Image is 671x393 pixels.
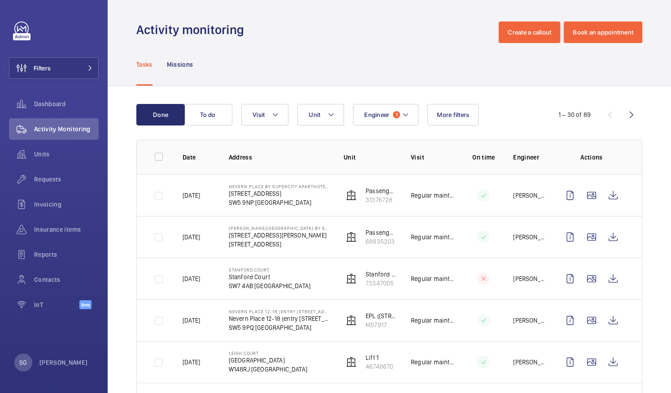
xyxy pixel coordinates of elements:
[34,275,99,284] span: Contacts
[229,189,330,198] p: [STREET_ADDRESS]
[513,358,545,367] p: [PERSON_NAME]
[229,240,330,249] p: [STREET_ADDRESS]
[393,111,400,118] span: 1
[346,357,357,367] img: elevator.svg
[366,279,396,288] p: 73347005
[136,104,185,125] button: Done
[513,191,545,200] p: [PERSON_NAME]
[346,232,357,242] img: elevator.svg
[366,311,396,320] p: EPL ([STREET_ADDRESS])
[34,99,99,108] span: Dashboard
[229,184,330,189] p: Nevern Place by Supercity Aparthotels
[499,22,560,43] button: Create a callout
[9,57,99,79] button: Filters
[346,273,357,284] img: elevator.svg
[411,316,454,325] p: Regular maintenance
[366,237,396,246] p: 68935203
[229,350,307,356] p: Leigh Court
[34,250,99,259] span: Reports
[513,153,545,162] p: Engineer
[364,111,389,118] span: Engineer
[184,104,232,125] button: To do
[411,274,454,283] p: Regular maintenance
[309,111,320,118] span: Unit
[366,186,396,195] p: Passenger Lift
[136,60,152,69] p: Tasks
[229,231,330,240] p: [STREET_ADDRESS][PERSON_NAME]
[366,195,396,204] p: 31376728
[229,272,311,281] p: Stanford Court
[297,104,344,125] button: Unit
[229,309,330,314] p: Nevern Place 12-18 (entry [STREET_ADDRESS])
[229,281,311,290] p: SW7 4AB [GEOGRAPHIC_DATA]
[183,233,200,242] p: [DATE]
[34,175,99,184] span: Requests
[241,104,288,125] button: Visit
[19,358,27,367] p: SG
[183,191,200,200] p: [DATE]
[34,125,99,134] span: Activity Monitoring
[229,225,330,231] p: [PERSON_NAME][GEOGRAPHIC_DATA] by Supercity Aparthotels
[229,365,307,374] p: W148RJ [GEOGRAPHIC_DATA]
[183,274,200,283] p: [DATE]
[468,153,499,162] p: On time
[513,316,545,325] p: [PERSON_NAME]
[366,320,396,329] p: M57917
[564,22,642,43] button: Book an appointment
[34,150,99,159] span: Units
[79,300,91,309] span: Beta
[344,153,396,162] p: Unit
[427,104,479,125] button: More filters
[229,153,330,162] p: Address
[366,353,393,362] p: Lift 1
[513,274,545,283] p: [PERSON_NAME]
[411,358,454,367] p: Regular maintenance
[229,323,330,332] p: SW5 9PQ [GEOGRAPHIC_DATA]
[366,362,393,371] p: 46748670
[353,104,418,125] button: Engineer1
[34,225,99,234] span: Insurance items
[437,111,469,118] span: More filters
[366,270,396,279] p: Stanford Court SW74AB
[39,358,88,367] p: [PERSON_NAME]
[253,111,265,118] span: Visit
[559,153,624,162] p: Actions
[167,60,193,69] p: Missions
[411,233,454,242] p: Regular maintenance
[34,64,51,73] span: Filters
[346,190,357,201] img: elevator.svg
[346,315,357,326] img: elevator.svg
[229,314,330,323] p: Nevern Place 12-18 (entry [STREET_ADDRESS])
[229,267,311,272] p: Stanford Court
[183,358,200,367] p: [DATE]
[229,198,330,207] p: SW5 9NP [GEOGRAPHIC_DATA]
[366,228,396,237] p: Passenger Lift
[183,316,200,325] p: [DATE]
[34,300,79,309] span: IoT
[34,200,99,209] span: Invoicing
[558,110,591,119] div: 1 – 30 of 89
[411,153,454,162] p: Visit
[229,356,307,365] p: [GEOGRAPHIC_DATA]
[411,191,454,200] p: Regular maintenance
[513,233,545,242] p: [PERSON_NAME]
[183,153,214,162] p: Date
[136,22,249,38] h1: Activity monitoring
